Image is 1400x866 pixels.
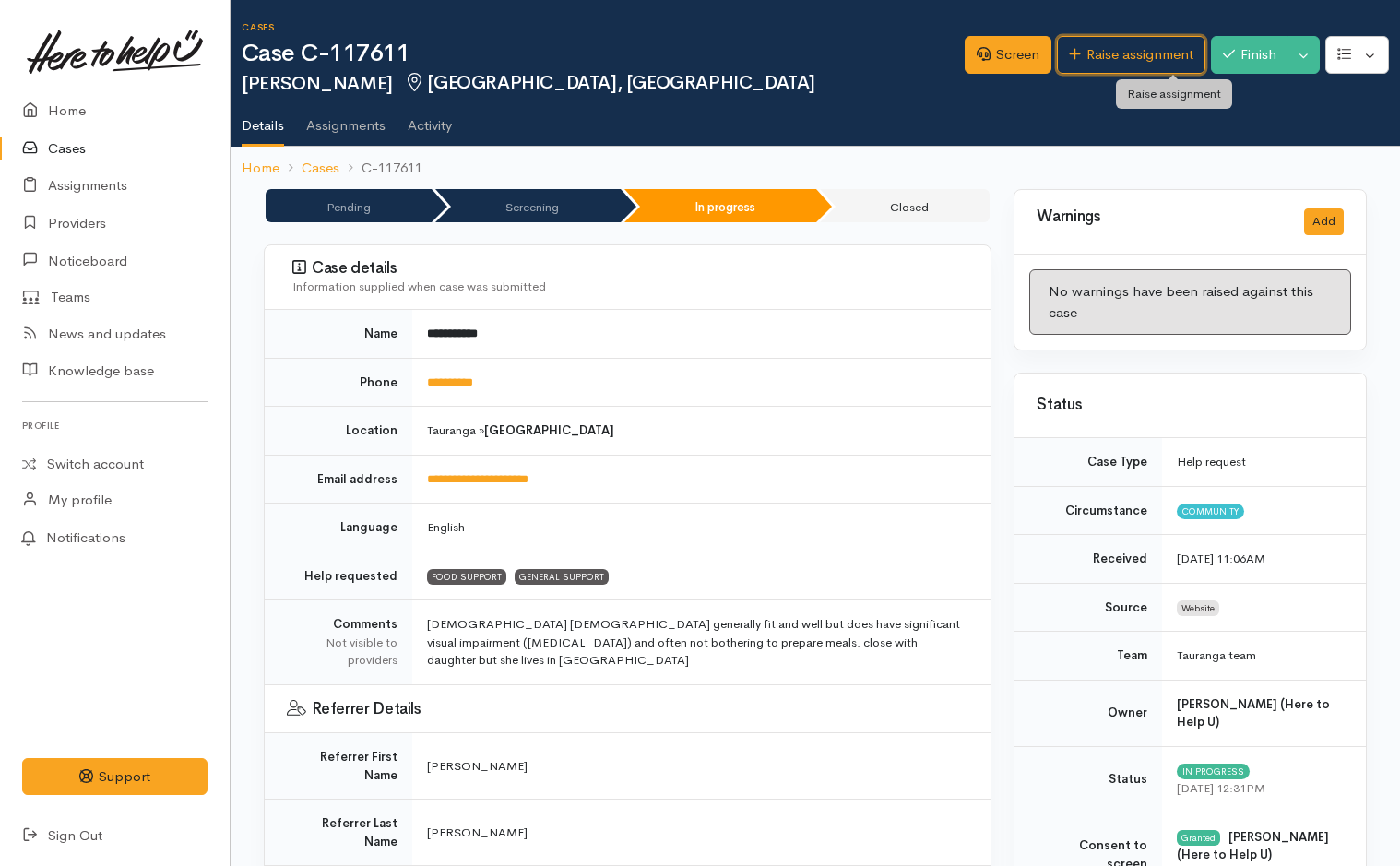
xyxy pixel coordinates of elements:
td: Owner [1014,680,1162,746]
td: [DEMOGRAPHIC_DATA] [DEMOGRAPHIC_DATA] generally fit and well but does have significant visual imp... [412,600,991,685]
td: Help request [1162,438,1366,486]
td: Status [1014,746,1162,813]
li: Closed [820,189,990,222]
td: Phone [265,358,412,407]
td: Referrer First Name [265,733,412,800]
h3: Warnings [1037,208,1282,226]
td: English [412,504,991,552]
td: Comments [265,600,412,685]
div: Raise assignment [1116,79,1232,109]
td: Name [265,310,412,358]
div: Not visible to providers [287,634,397,670]
li: Pending [266,189,432,222]
li: C-117611 [339,158,422,179]
h3: Referrer Details [287,700,968,718]
a: Cases [302,158,339,179]
h6: Cases [242,22,965,32]
span: Tauranga team [1177,647,1256,663]
button: Support [22,758,208,796]
td: Referrer Last Name [265,800,412,866]
button: Finish [1211,36,1288,74]
td: Location [265,407,412,456]
td: Team [1014,632,1162,681]
div: No warnings have been raised against this case [1029,269,1351,335]
a: Details [242,93,284,147]
td: Language [265,504,412,552]
span: Community [1177,504,1244,518]
span: FOOD SUPPORT [427,569,506,584]
nav: breadcrumb [231,147,1400,190]
td: Help requested [265,552,412,600]
a: Screen [965,36,1051,74]
button: Add [1304,208,1344,235]
td: Email address [265,455,412,504]
td: Received [1014,535,1162,584]
span: GENERAL SUPPORT [515,569,609,584]
a: Assignments [306,93,386,145]
time: [DATE] 11:06AM [1177,551,1265,566]
a: Activity [408,93,452,145]
b: [PERSON_NAME] (Here to Help U) [1177,696,1330,730]
td: Source [1014,583,1162,632]
span: Website [1177,600,1219,615]
li: In progress [624,189,816,222]
span: In progress [1177,764,1250,778]
span: [PERSON_NAME] [427,758,528,774]
h6: Profile [22,413,208,438]
span: [GEOGRAPHIC_DATA], [GEOGRAPHIC_DATA] [404,71,815,94]
b: [GEOGRAPHIC_DATA] [484,422,614,438]
span: Tauranga » [427,422,614,438]
div: [DATE] 12:31PM [1177,779,1344,798]
span: [PERSON_NAME] [427,824,528,840]
li: Screening [435,189,620,222]
a: Raise assignment [1057,36,1205,74]
td: Circumstance [1014,486,1162,535]
h2: [PERSON_NAME] [242,73,965,94]
h3: Status [1037,397,1344,414]
td: Case Type [1014,438,1162,486]
a: Home [242,158,279,179]
b: [PERSON_NAME] (Here to Help U) [1177,829,1329,863]
div: Granted [1177,830,1220,845]
div: Information supplied when case was submitted [292,278,968,296]
h3: Case details [292,259,968,278]
h1: Case C-117611 [242,41,965,67]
